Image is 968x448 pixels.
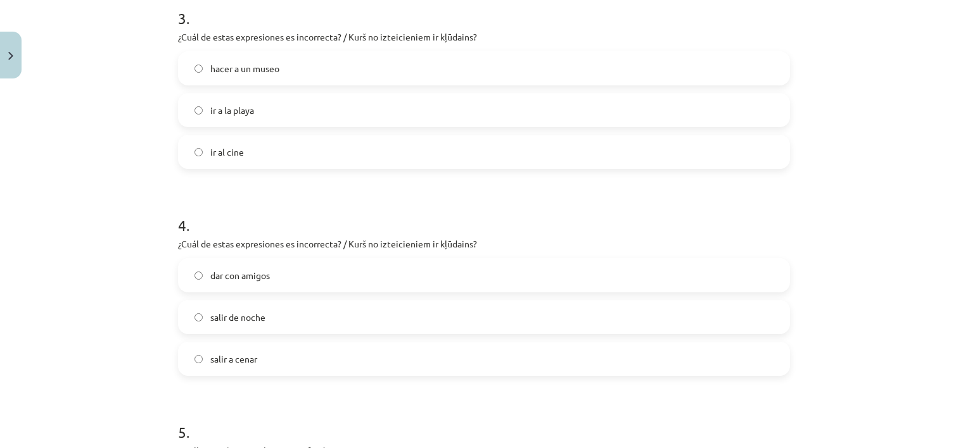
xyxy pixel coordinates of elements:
[210,104,254,117] span: ir a la playa
[194,148,203,156] input: ir al cine
[194,355,203,363] input: salir a cenar
[194,313,203,321] input: salir de noche
[210,146,244,159] span: ir al cine
[210,269,270,282] span: dar con amigos
[210,62,279,75] span: hacer a un museo
[178,401,790,440] h1: 5 .
[210,352,257,366] span: salir a cenar
[178,30,790,44] p: ¿Cuál de estas expresiones es incorrecta? / Kurš no izteicieniem ir kļūdains?
[194,65,203,73] input: hacer a un museo
[178,194,790,233] h1: 4 .
[210,311,265,324] span: salir de noche
[178,237,790,251] p: ¿Cuál de estas expresiones es incorrecta? / Kurš no izteicieniem ir kļūdains?
[194,271,203,280] input: dar con amigos
[194,106,203,115] input: ir a la playa
[8,52,13,60] img: icon-close-lesson-0947bae3869378f0d4975bcd49f059093ad1ed9edebbc8119c70593378902aed.svg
